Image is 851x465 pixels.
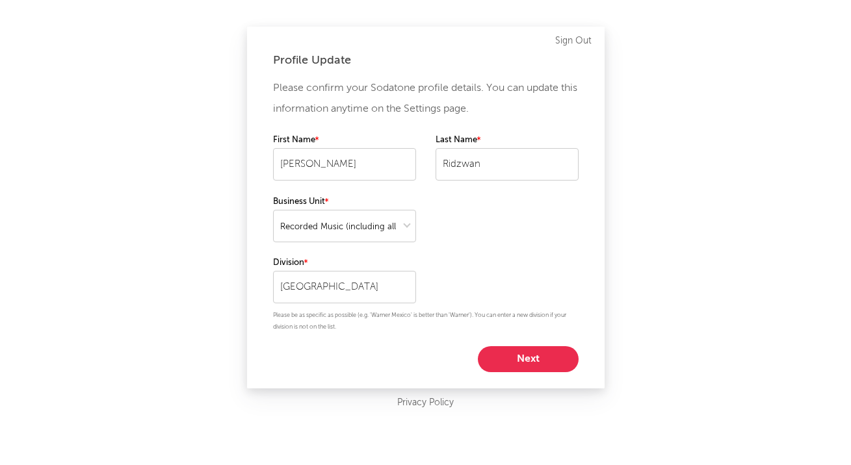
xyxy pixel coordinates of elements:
[436,132,579,148] label: Last Name
[273,132,416,148] label: First Name
[555,33,592,49] a: Sign Out
[273,148,416,181] input: Your first name
[478,346,579,372] button: Next
[273,78,579,119] p: Please confirm your Sodatone profile details. You can update this information anytime on the Sett...
[273,310,579,333] p: Please be as specific as possible (e.g. 'Warner Mexico' is better than 'Warner'). You can enter a...
[273,53,579,68] div: Profile Update
[273,194,416,210] label: Business Unit
[273,255,416,271] label: Division
[273,271,416,303] input: Your division
[436,148,579,181] input: Your last name
[397,395,454,411] a: Privacy Policy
